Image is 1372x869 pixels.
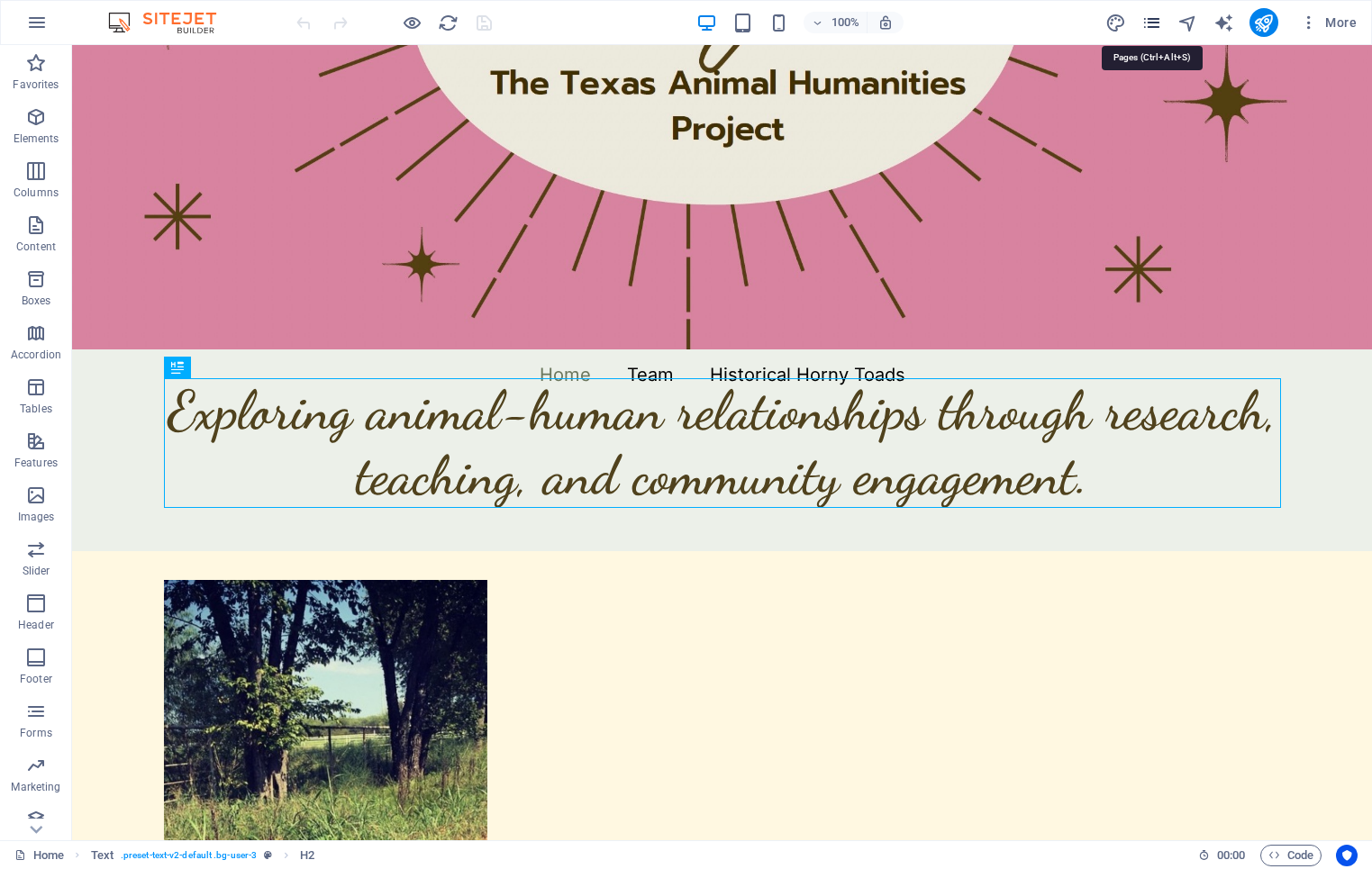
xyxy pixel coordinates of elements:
[121,845,257,866] span: . preset-text-v2-default .bg-user-3
[1177,12,1199,33] button: navigator
[1213,13,1234,33] i: AI Writer
[264,850,272,860] i: This element is a customizable preset
[1336,845,1358,866] button: Usercentrics
[18,510,55,524] p: Images
[1177,13,1198,33] i: Navigator
[804,12,868,33] button: 100%
[300,845,314,866] span: Click to select. Double-click to edit
[18,618,54,632] p: Header
[1268,845,1313,866] span: Code
[1105,12,1127,33] button: design
[1217,845,1245,866] span: 00 00
[1260,845,1322,866] button: Code
[20,672,52,686] p: Footer
[1249,8,1278,37] button: publish
[104,12,239,33] img: Editor Logo
[1230,848,1232,862] span: :
[831,12,859,33] h6: 100%
[11,780,60,794] p: Marketing
[14,456,58,470] p: Features
[1105,13,1126,33] i: Design (Ctrl+Alt+Y)
[20,402,52,416] p: Tables
[13,77,59,92] p: Favorites
[877,14,894,31] i: On resize automatically adjust zoom level to fit chosen device.
[1300,14,1357,32] span: More
[91,845,114,866] span: Click to select. Double-click to edit
[1198,845,1246,866] h6: Session time
[22,294,51,308] p: Boxes
[14,186,59,200] p: Columns
[1213,12,1235,33] button: text_generator
[20,726,52,740] p: Forms
[11,348,61,362] p: Accordion
[23,564,50,578] p: Slider
[1253,13,1274,33] i: Publish
[438,13,459,33] i: Reload page
[16,240,56,254] p: Content
[14,131,59,146] p: Elements
[1293,8,1364,37] button: More
[401,12,423,33] button: Click here to leave preview mode and continue editing
[437,12,459,33] button: reload
[1141,12,1163,33] button: pages
[14,845,64,866] a: Click to cancel selection. Double-click to open Pages
[91,845,315,866] nav: breadcrumb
